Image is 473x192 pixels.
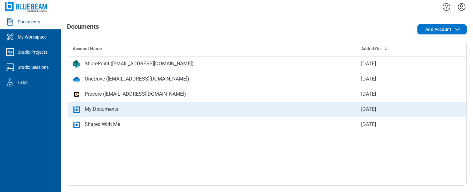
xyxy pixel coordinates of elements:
[18,49,47,55] div: Studio Projects
[18,79,27,86] div: Labs
[425,26,451,33] span: Add Account
[356,102,436,117] td: [DATE]
[67,23,99,33] h1: Documents
[361,45,431,52] div: Added On
[5,77,15,87] svg: Labs
[85,75,189,83] div: OneDrive ([EMAIL_ADDRESS][DOMAIN_NAME])
[356,87,436,102] td: [DATE]
[85,105,118,113] div: My Documents
[356,117,436,132] td: [DATE]
[457,2,467,12] button: Settings
[356,56,436,71] td: [DATE]
[18,34,46,40] div: My Workspace
[73,45,351,52] div: Account Name
[18,19,40,25] div: Documents
[85,90,186,98] div: Procore ([EMAIL_ADDRESS][DOMAIN_NAME])
[5,2,48,11] img: Bluebeam, Inc.
[5,17,15,27] svg: Documents
[356,71,436,87] td: [DATE]
[5,62,15,72] svg: Studio Sessions
[85,60,194,68] div: SharePoint ([EMAIL_ADDRESS][DOMAIN_NAME])
[417,24,467,34] button: Add Account
[5,47,15,57] svg: Studio Projects
[5,32,15,42] svg: My Workspace
[67,41,466,132] table: bb-data-table
[85,121,120,128] div: Shared With Me
[18,64,49,70] div: Studio Sessions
